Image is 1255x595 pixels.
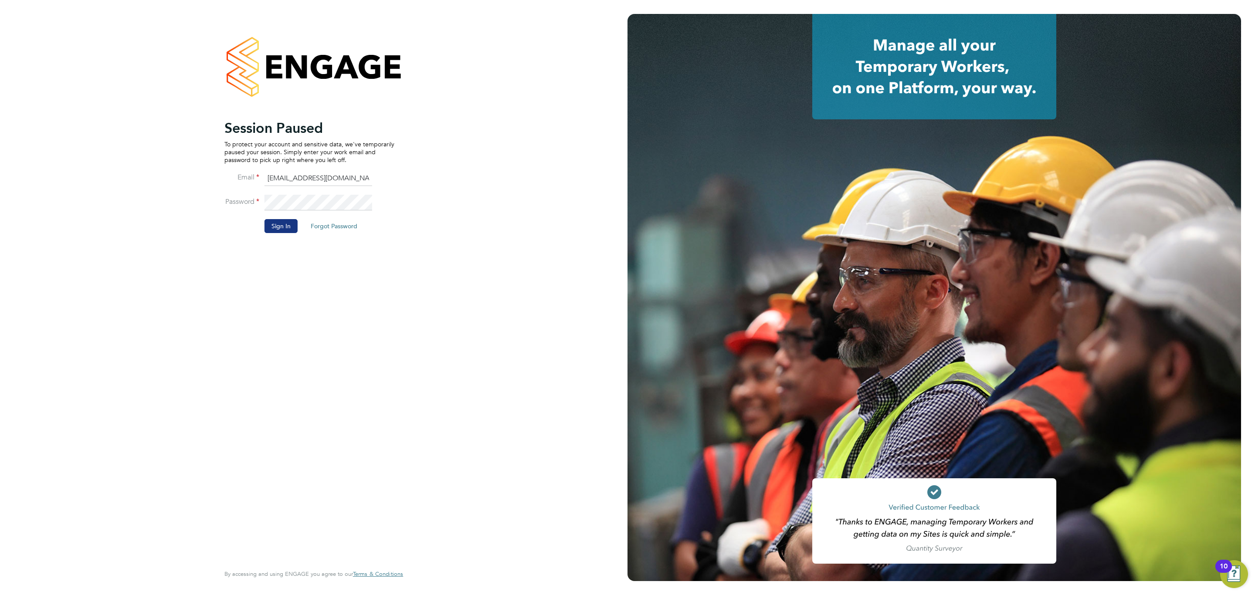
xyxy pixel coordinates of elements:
button: Forgot Password [304,219,364,233]
label: Email [224,173,259,182]
a: Terms & Conditions [353,571,403,578]
span: Terms & Conditions [353,570,403,578]
h2: Session Paused [224,119,394,137]
input: Enter your work email... [265,171,372,186]
p: To protect your account and sensitive data, we've temporarily paused your session. Simply enter y... [224,140,394,164]
label: Password [224,197,259,206]
span: By accessing and using ENGAGE you agree to our [224,570,403,578]
button: Open Resource Center, 10 new notifications [1220,560,1248,588]
button: Sign In [265,219,298,233]
div: 10 [1220,566,1228,578]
